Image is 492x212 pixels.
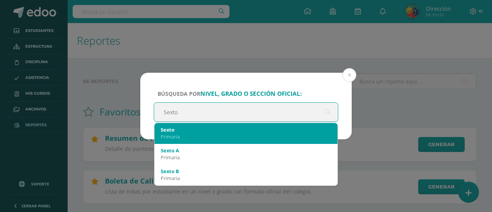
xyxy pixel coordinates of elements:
button: Close (Esc) [342,68,356,82]
div: Primaria [161,133,331,140]
span: Búsqueda por [158,90,302,97]
strong: nivel, grado o sección oficial: [200,90,302,98]
div: Sexto [161,126,331,133]
input: ej. Primero primaria, etc. [154,103,338,122]
div: Primaria [161,154,331,161]
div: Primaria [161,175,331,182]
div: Sexto A [161,147,331,154]
div: Sexto B [161,168,331,175]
